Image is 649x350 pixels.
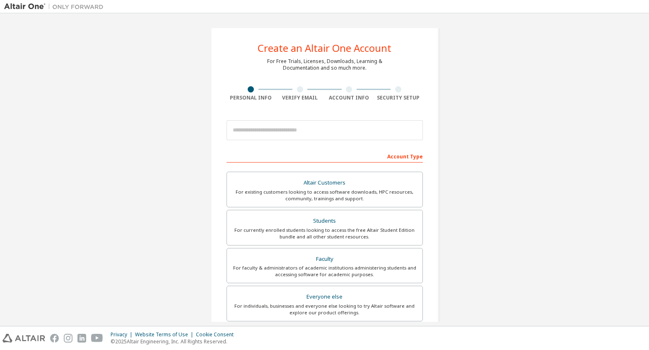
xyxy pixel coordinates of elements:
div: Personal Info [227,95,276,101]
div: For faculty & administrators of academic institutions administering students and accessing softwa... [232,265,417,278]
img: instagram.svg [64,334,72,343]
img: youtube.svg [91,334,103,343]
img: linkedin.svg [77,334,86,343]
div: For Free Trials, Licenses, Downloads, Learning & Documentation and so much more. [267,58,382,71]
img: altair_logo.svg [2,334,45,343]
div: Everyone else [232,291,417,303]
div: Cookie Consent [196,331,239,338]
div: Account Info [325,95,374,101]
div: Security Setup [374,95,423,101]
img: facebook.svg [50,334,59,343]
div: Faculty [232,253,417,265]
div: Verify Email [275,95,325,101]
div: Altair Customers [232,177,417,189]
p: © 2025 Altair Engineering, Inc. All Rights Reserved. [111,338,239,345]
img: Altair One [4,2,108,11]
div: Students [232,215,417,227]
div: For individuals, businesses and everyone else looking to try Altair software and explore our prod... [232,303,417,316]
div: Privacy [111,331,135,338]
div: For currently enrolled students looking to access the free Altair Student Edition bundle and all ... [232,227,417,240]
div: Create an Altair One Account [258,43,391,53]
div: Account Type [227,149,423,163]
div: For existing customers looking to access software downloads, HPC resources, community, trainings ... [232,189,417,202]
div: Website Terms of Use [135,331,196,338]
